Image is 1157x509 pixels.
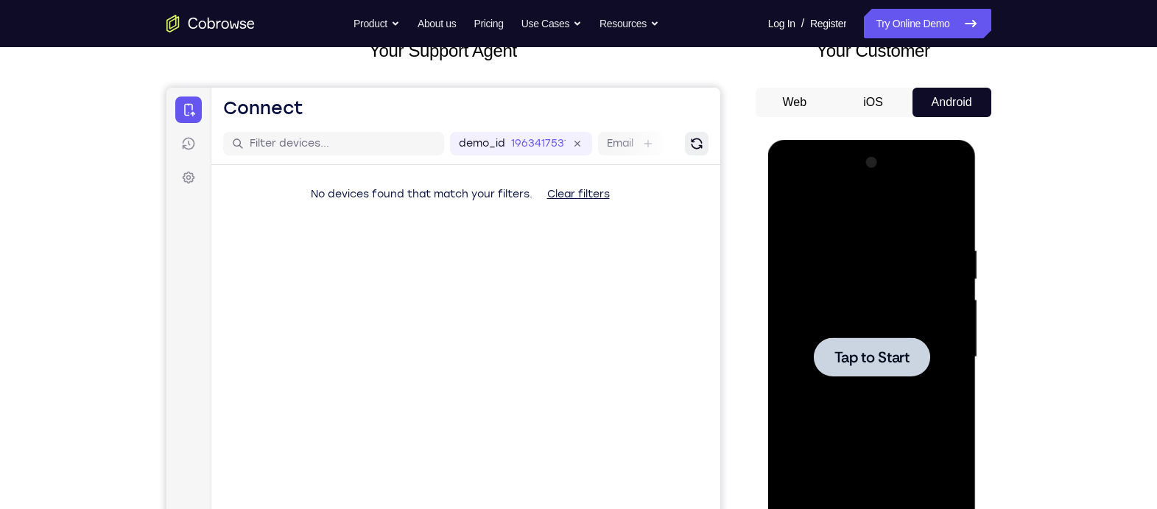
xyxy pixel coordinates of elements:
a: Try Online Demo [864,9,991,38]
button: Tap to Start [46,197,162,236]
span: Tap to Start [66,210,141,225]
a: Log In [768,9,795,38]
button: 6-digit code [255,443,344,473]
button: Product [354,9,400,38]
button: Clear filters [369,92,455,122]
a: Register [810,9,846,38]
button: iOS [834,88,912,117]
h2: Your Support Agent [166,38,720,64]
a: Pricing [474,9,503,38]
h2: Your Customer [756,38,991,64]
button: Resources [599,9,659,38]
a: About us [418,9,456,38]
button: Web [756,88,834,117]
button: Use Cases [521,9,582,38]
a: Go to the home page [166,15,255,32]
button: Android [912,88,991,117]
span: / [801,15,804,32]
span: No devices found that match your filters. [144,100,366,113]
